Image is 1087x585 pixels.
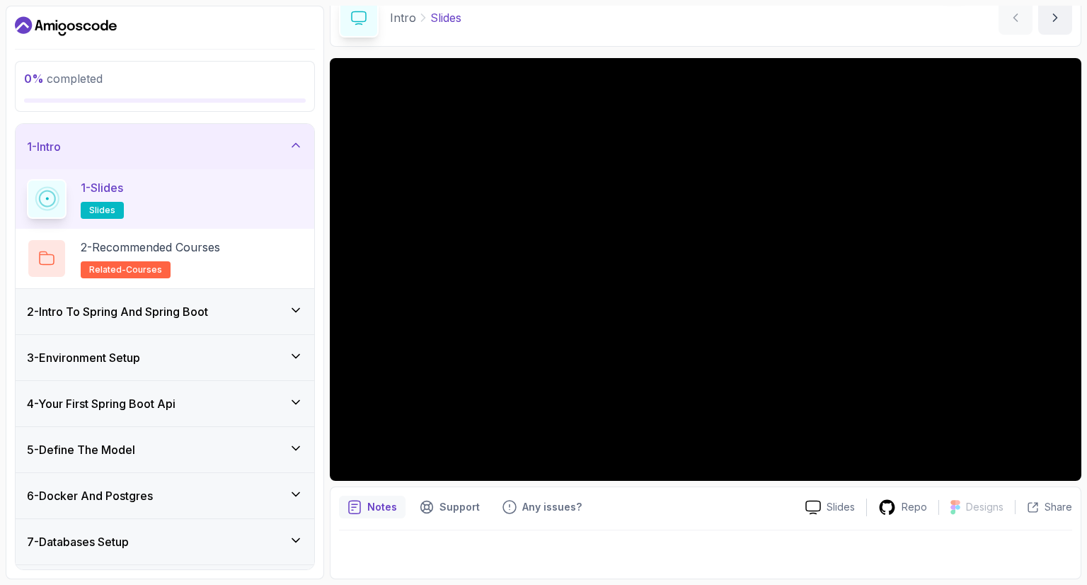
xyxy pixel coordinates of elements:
h3: 4 - Your First Spring Boot Api [27,395,176,412]
p: Share [1045,500,1072,514]
button: 2-Recommended Coursesrelated-courses [27,239,303,278]
button: 3-Environment Setup [16,335,314,380]
p: Designs [966,500,1003,514]
button: 4-Your First Spring Boot Api [16,381,314,426]
button: next content [1038,1,1072,35]
button: Feedback button [494,496,590,518]
h3: 6 - Docker And Postgres [27,487,153,504]
button: 6-Docker And Postgres [16,473,314,518]
a: Slides [794,500,866,515]
p: Notes [367,500,397,514]
button: 2-Intro To Spring And Spring Boot [16,289,314,334]
button: Support button [411,496,488,518]
h3: 1 - Intro [27,138,61,155]
p: Repo [902,500,927,514]
p: Support [439,500,480,514]
h3: 5 - Define The Model [27,441,135,458]
button: notes button [339,496,406,518]
p: 1 - Slides [81,179,123,196]
span: slides [89,205,115,216]
h3: 3 - Environment Setup [27,349,140,366]
span: completed [24,72,103,86]
p: Slides [430,9,461,26]
p: Slides [827,500,855,514]
h3: 7 - Databases Setup [27,533,129,550]
span: related-courses [89,264,162,276]
button: 5-Define The Model [16,427,314,472]
p: 2 - Recommended Courses [81,239,220,256]
span: 0 % [24,72,44,86]
p: Any issues? [522,500,582,514]
a: Repo [867,499,938,516]
p: Intro [390,9,416,26]
button: 1-Slidesslides [27,179,303,219]
a: Dashboard [15,15,117,38]
button: 7-Databases Setup [16,519,314,564]
button: Share [1015,500,1072,514]
button: 1-Intro [16,124,314,169]
button: previous content [999,1,1033,35]
h3: 2 - Intro To Spring And Spring Boot [27,303,208,320]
